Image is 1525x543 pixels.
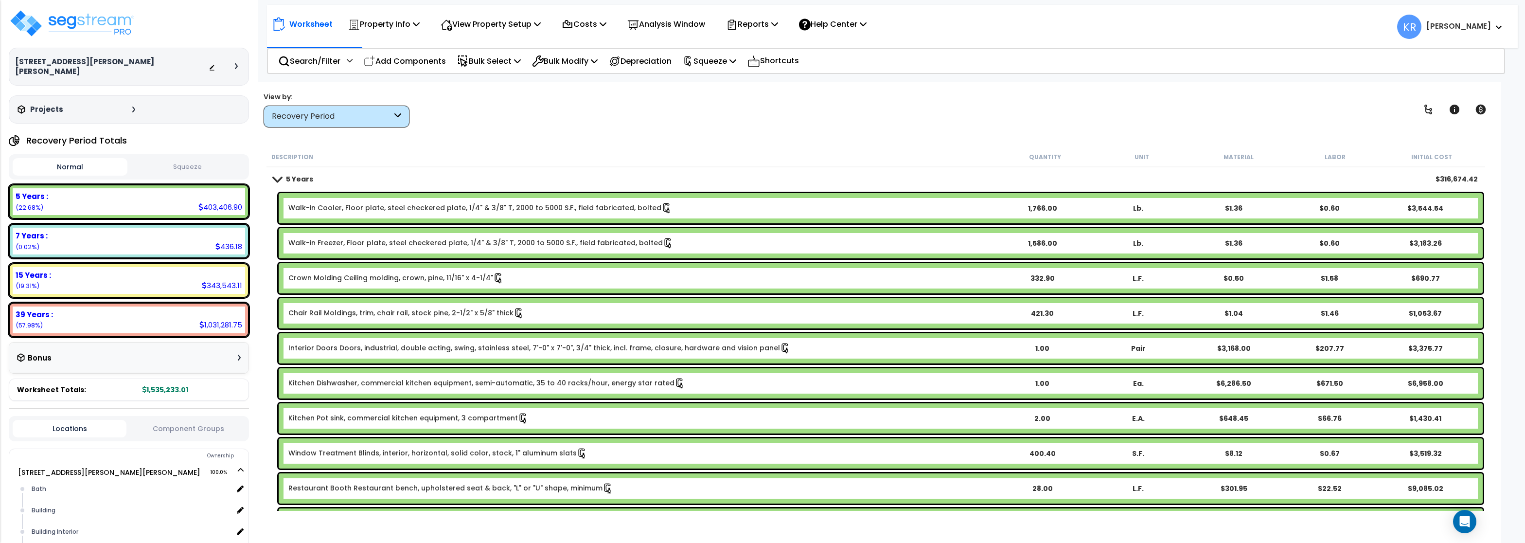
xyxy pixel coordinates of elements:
b: 15 Years : [16,270,51,280]
small: Labor [1325,153,1346,161]
small: Initial Cost [1411,153,1452,161]
p: Add Components [364,54,446,68]
p: Property Info [348,18,420,31]
h3: Bonus [28,354,52,362]
div: $66.76 [1282,414,1377,423]
a: Individual Item [288,448,587,459]
div: Pair [1091,344,1186,353]
div: 400.40 [995,449,1090,458]
span: 100.0% [210,467,236,478]
div: 1.00 [995,379,1090,388]
div: L.F. [1091,308,1186,318]
p: Bulk Select [457,54,521,68]
div: $3,519.32 [1378,449,1473,458]
div: $3,183.26 [1378,238,1473,248]
div: $0.50 [1187,273,1281,283]
div: 332.90 [995,273,1090,283]
div: 403,406.90 [198,202,242,212]
p: Shortcuts [747,54,799,68]
button: Component Groups [131,423,245,434]
h3: Projects [30,105,63,114]
p: Help Center [799,18,867,31]
p: View Property Setup [441,18,541,31]
div: $3,544.54 [1378,203,1473,213]
div: 28.00 [995,484,1090,493]
a: Individual Item [288,483,613,494]
p: Analysis Window [627,18,705,31]
small: Description [271,153,313,161]
div: $6,286.50 [1187,379,1281,388]
b: 7 Years : [16,231,48,241]
h4: Recovery Period Totals [26,136,127,145]
small: Unit [1135,153,1149,161]
div: View by: [264,92,409,102]
b: 1,535,233.01 [142,385,188,395]
div: $0.60 [1282,238,1377,248]
button: Squeeze [130,159,245,176]
b: 5 Years : [16,191,48,201]
img: logo_pro_r.png [9,9,135,38]
div: $316,674.42 [1436,174,1478,184]
div: $8.12 [1187,449,1281,458]
div: Lb. [1091,203,1186,213]
p: Reports [726,18,778,31]
a: Individual Item [288,413,529,424]
div: 1,031,281.75 [199,320,242,330]
b: 39 Years : [16,309,53,320]
span: Worksheet Totals: [17,385,86,395]
b: [PERSON_NAME] [1426,21,1491,31]
div: 2.00 [995,414,1090,423]
a: Individual Item [288,238,674,249]
b: 5 Years [286,174,313,184]
div: 421.30 [995,308,1090,318]
div: $0.67 [1282,449,1377,458]
div: 1,586.00 [995,238,1090,248]
small: Quantity [1029,153,1061,161]
div: 1,766.00 [995,203,1090,213]
div: $1,053.67 [1378,308,1473,318]
div: L.F. [1091,484,1186,493]
div: $1.58 [1282,273,1377,283]
div: $648.45 [1187,414,1281,423]
p: Worksheet [289,18,333,31]
p: Squeeze [683,54,736,68]
p: Search/Filter [278,54,340,68]
div: Bath [29,483,233,495]
div: $1.36 [1187,238,1281,248]
div: Depreciation [603,50,677,72]
div: Ownership [29,450,248,462]
div: Open Intercom Messenger [1453,510,1476,533]
span: KR [1397,15,1421,39]
div: $0.60 [1282,203,1377,213]
div: Recovery Period [272,111,392,122]
a: Individual Item [288,343,791,354]
button: Normal [13,158,127,176]
p: Costs [562,18,606,31]
div: S.F. [1091,449,1186,458]
p: Depreciation [609,54,672,68]
a: Individual Item [288,378,685,389]
div: $671.50 [1282,379,1377,388]
div: Ea. [1091,379,1186,388]
div: Add Components [358,50,451,72]
a: Individual Item [288,308,524,319]
div: $207.77 [1282,344,1377,353]
div: Shortcuts [742,49,804,73]
small: 22.680281874719185% [16,203,43,212]
div: $301.95 [1187,484,1281,493]
small: 0.024522752781559843% [16,243,39,251]
button: Locations [13,420,126,437]
div: E.A. [1091,414,1186,423]
div: $6,958.00 [1378,379,1473,388]
a: Individual Item [288,203,672,214]
small: Material [1224,153,1254,161]
div: $22.52 [1282,484,1377,493]
h3: [STREET_ADDRESS][PERSON_NAME][PERSON_NAME] [15,57,209,76]
div: 436.18 [215,241,242,252]
p: Bulk Modify [532,54,598,68]
div: 1.00 [995,344,1090,353]
div: 343,543.11 [202,280,242,290]
small: 19.31462859409984% [16,282,39,290]
a: Individual Item [288,273,504,284]
div: $1.04 [1187,308,1281,318]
